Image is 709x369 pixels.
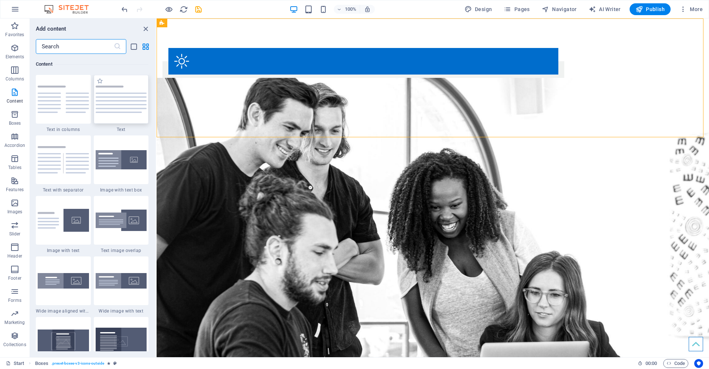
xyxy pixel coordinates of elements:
[36,196,91,254] div: Image with text
[120,5,129,14] button: undo
[94,127,149,132] span: Text
[36,39,114,54] input: Search
[179,5,188,14] i: Reload page
[120,5,129,14] i: Undo: Delete elements (Ctrl+Z)
[667,359,685,368] span: Code
[36,135,91,193] div: Text with separator
[36,127,91,132] span: Text in columns
[129,42,138,51] button: list-view
[38,273,89,289] img: wide-image-with-text-aligned.svg
[677,3,706,15] button: More
[36,75,91,132] div: Text in columns
[465,6,492,13] span: Design
[94,308,149,314] span: Wide image with text
[504,6,530,13] span: Pages
[36,24,66,33] h6: Add content
[94,196,149,254] div: Text image overlap
[694,359,703,368] button: Usercentrics
[94,248,149,254] span: Text image overlap
[179,5,188,14] button: reload
[586,3,624,15] button: AI Writer
[94,75,149,132] div: Text
[194,5,203,14] i: Save (Ctrl+S)
[107,361,110,365] i: Element contains an animation
[8,297,21,303] p: Forms
[97,78,103,84] span: Add to favorites
[462,3,495,15] button: Design
[636,6,665,13] span: Publish
[36,248,91,254] span: Image with text
[194,5,203,14] button: save
[7,98,23,104] p: Content
[589,6,621,13] span: AI Writer
[542,6,577,13] span: Navigator
[141,24,150,33] button: close panel
[6,359,24,368] a: Click to cancel selection. Double-click to open Pages
[94,256,149,314] div: Wide image with text
[6,187,24,193] p: Features
[36,60,148,69] h6: Content
[334,5,360,14] button: 100%
[8,165,21,170] p: Tables
[651,361,652,366] span: :
[164,5,173,14] button: Click here to leave preview mode and continue editing
[679,6,703,13] span: More
[4,320,25,325] p: Marketing
[96,210,147,231] img: text-image-overlap.svg
[9,231,21,237] p: Slider
[96,150,147,170] img: image-with-text-box.svg
[42,5,98,14] img: Editor Logo
[38,86,89,113] img: text-in-columns.svg
[3,342,26,348] p: Collections
[113,361,117,365] i: This element is a customizable preset
[501,3,532,15] button: Pages
[645,359,657,368] span: 00 00
[364,6,371,13] i: On resize automatically adjust zoom level to fit chosen device.
[36,308,91,314] span: Wide image aligned with text
[638,359,657,368] h6: Session time
[35,359,48,368] span: Click to select. Double-click to edit
[35,359,117,368] nav: breadcrumb
[96,328,147,355] img: text-on-bacground.svg
[630,3,671,15] button: Publish
[663,359,688,368] button: Code
[96,273,147,289] img: wide-image-with-text.svg
[38,146,89,173] img: text-with-separator.svg
[7,209,23,215] p: Images
[51,359,104,368] span: . preset-boxes-v3-icons-outside
[36,256,91,314] div: Wide image aligned with text
[6,54,24,60] p: Elements
[539,3,580,15] button: Navigator
[9,120,21,126] p: Boxes
[38,330,89,353] img: text-on-background-centered.svg
[462,3,495,15] div: Design (Ctrl+Alt+Y)
[141,42,150,51] button: grid-view
[38,209,89,232] img: text-with-image-v4.svg
[36,187,91,193] span: Text with separator
[345,5,357,14] h6: 100%
[4,142,25,148] p: Accordion
[6,76,24,82] p: Columns
[5,32,24,38] p: Favorites
[96,86,147,113] img: text.svg
[8,275,21,281] p: Footer
[7,253,22,259] p: Header
[94,187,149,193] span: Image with text box
[94,135,149,193] div: Image with text box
